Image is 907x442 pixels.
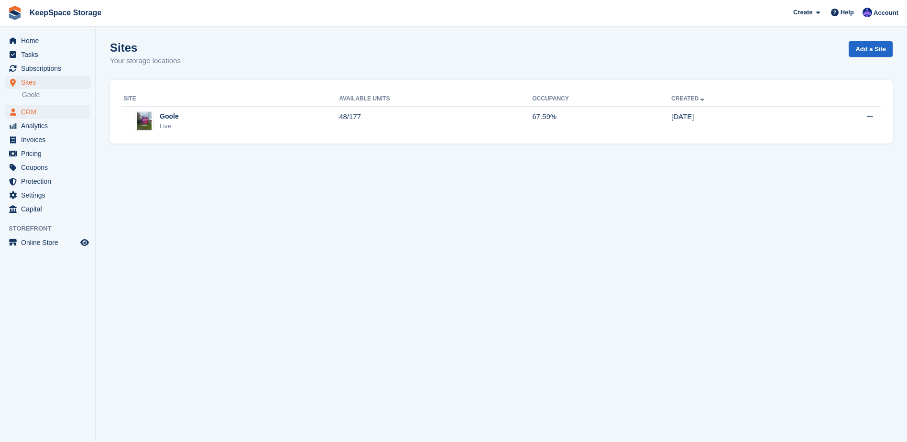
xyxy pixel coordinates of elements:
[8,6,22,20] img: stora-icon-8386f47178a22dfd0bd8f6a31ec36ba5ce8667c1dd55bd0f319d3a0aa187defe.svg
[21,236,78,249] span: Online Store
[5,34,90,47] a: menu
[863,8,872,17] img: Chloe Clark
[21,48,78,61] span: Tasks
[26,5,105,21] a: KeepSpace Storage
[5,48,90,61] a: menu
[21,175,78,188] span: Protection
[793,8,812,17] span: Create
[21,76,78,89] span: Sites
[21,188,78,202] span: Settings
[5,175,90,188] a: menu
[532,91,671,107] th: Occupancy
[21,62,78,75] span: Subscriptions
[5,133,90,146] a: menu
[5,188,90,202] a: menu
[5,76,90,89] a: menu
[21,161,78,174] span: Coupons
[5,119,90,133] a: menu
[849,41,893,57] a: Add a Site
[121,91,339,107] th: Site
[110,55,181,66] p: Your storage locations
[841,8,854,17] span: Help
[5,161,90,174] a: menu
[5,105,90,119] a: menu
[671,106,804,136] td: [DATE]
[21,34,78,47] span: Home
[21,147,78,160] span: Pricing
[5,62,90,75] a: menu
[21,133,78,146] span: Invoices
[160,111,179,122] div: Goole
[9,224,95,233] span: Storefront
[22,90,90,99] a: Goole
[21,202,78,216] span: Capital
[21,119,78,133] span: Analytics
[532,106,671,136] td: 67.59%
[874,8,898,18] span: Account
[110,41,181,54] h1: Sites
[5,147,90,160] a: menu
[137,111,152,131] img: Image of Goole site
[21,105,78,119] span: CRM
[5,236,90,249] a: menu
[79,237,90,248] a: Preview store
[339,106,532,136] td: 48/177
[671,95,706,102] a: Created
[5,202,90,216] a: menu
[339,91,532,107] th: Available Units
[160,122,179,131] div: Live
